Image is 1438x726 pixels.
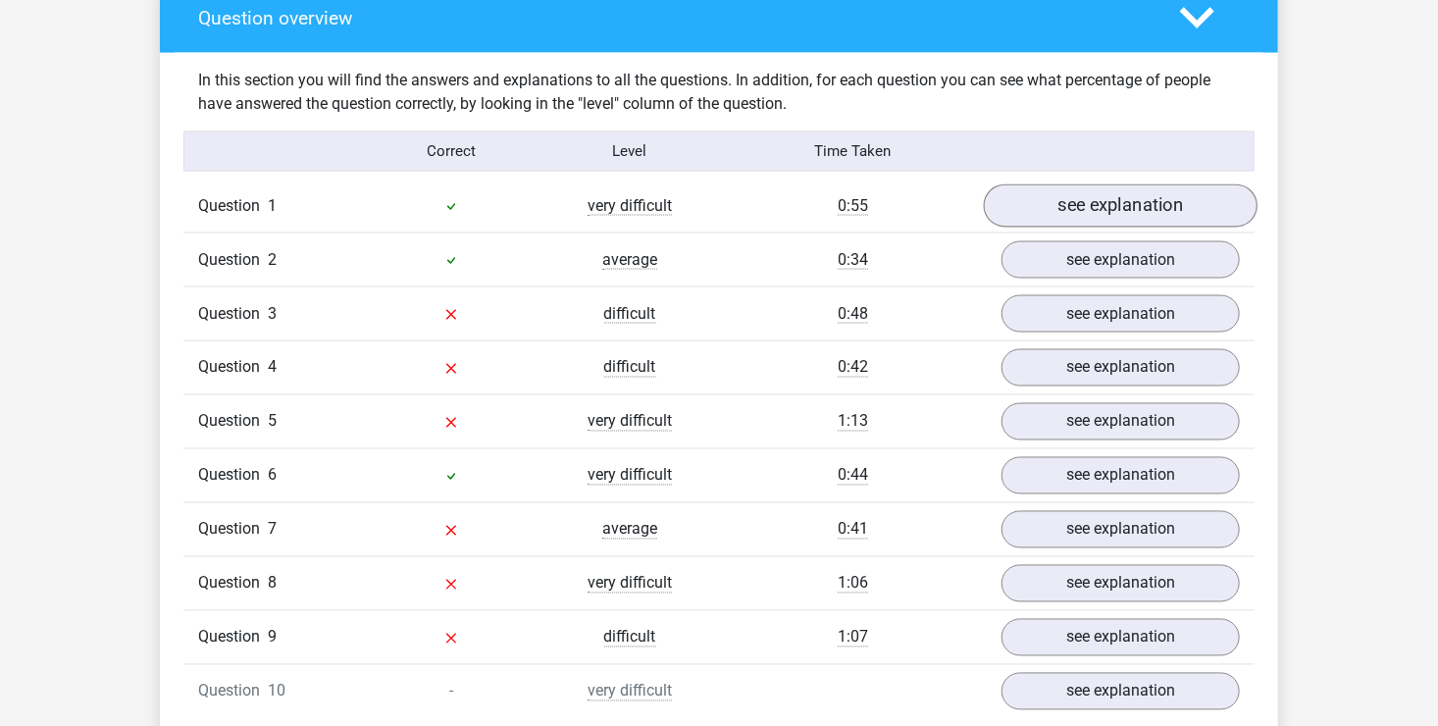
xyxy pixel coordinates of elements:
span: very difficult [588,196,672,216]
span: 1:07 [838,628,868,648]
span: Question [198,680,268,703]
span: 1:06 [838,574,868,594]
span: difficult [604,304,656,324]
a: see explanation [984,184,1258,228]
span: 0:42 [838,358,868,378]
span: 5 [268,412,277,431]
div: - [362,680,540,703]
span: Question [198,518,268,542]
span: 4 [268,358,277,377]
span: 1 [268,196,277,215]
span: difficult [604,358,656,378]
h4: Question overview [198,7,1151,29]
span: 6 [268,466,277,485]
a: see explanation [1001,457,1240,494]
span: very difficult [588,574,672,594]
span: difficult [604,628,656,648]
div: In this section you will find the answers and explanations to all the questions. In addition, for... [183,69,1255,116]
span: 9 [268,628,277,647]
div: Level [540,140,719,163]
a: see explanation [1001,241,1240,279]
span: average [602,250,657,270]
span: Question [198,302,268,326]
span: Question [198,356,268,380]
span: Question [198,464,268,488]
span: Question [198,194,268,218]
a: see explanation [1001,619,1240,656]
span: Question [198,572,268,596]
span: 0:48 [838,304,868,324]
span: very difficult [588,412,672,432]
span: 2 [268,250,277,269]
span: 7 [268,520,277,539]
span: 1:13 [838,412,868,432]
span: average [602,520,657,540]
a: see explanation [1001,511,1240,548]
div: Time Taken [719,140,987,163]
span: 0:41 [838,520,868,540]
a: see explanation [1001,673,1240,710]
a: see explanation [1001,565,1240,602]
span: 8 [268,574,277,593]
span: Question [198,248,268,272]
span: 0:44 [838,466,868,486]
span: 0:55 [838,196,868,216]
span: 10 [268,682,285,700]
span: Question [198,410,268,434]
span: 0:34 [838,250,868,270]
span: Question [198,626,268,649]
span: very difficult [588,682,672,701]
div: Correct [363,140,541,163]
span: very difficult [588,466,672,486]
a: see explanation [1001,295,1240,333]
a: see explanation [1001,403,1240,441]
a: see explanation [1001,349,1240,387]
span: 3 [268,304,277,323]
